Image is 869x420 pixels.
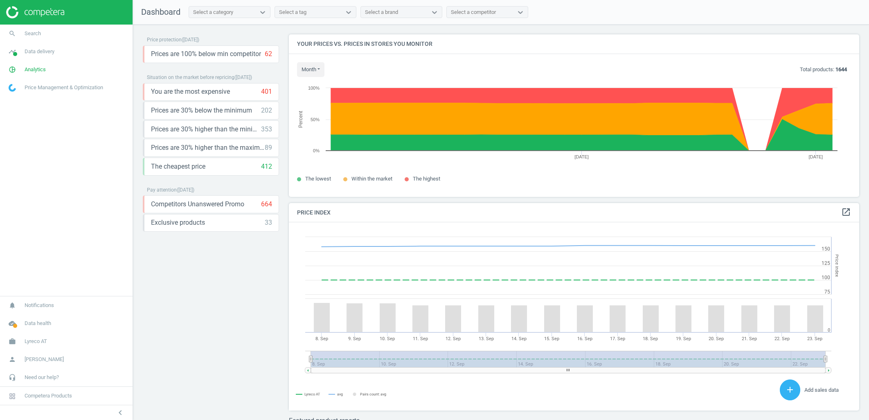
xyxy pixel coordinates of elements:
[643,336,658,341] tspan: 18. Sep
[308,86,320,90] text: 100%
[5,334,20,349] i: work
[147,37,182,43] span: Price protection
[25,338,47,345] span: Lyreco AT
[147,187,177,193] span: Pay attention
[147,75,234,80] span: Situation on the market before repricing
[151,106,252,115] span: Prices are 30% below the minimum
[305,176,331,182] span: The lowest
[822,275,830,280] text: 100
[311,117,320,122] text: 50%
[413,176,440,182] span: The highest
[261,106,272,115] div: 202
[265,218,272,227] div: 33
[479,336,494,341] tspan: 13. Sep
[380,336,395,341] tspan: 10. Sep
[835,392,855,412] iframe: Intercom live chat
[289,203,859,222] h4: Price Index
[351,176,392,182] span: Within the market
[261,162,272,171] div: 412
[828,327,830,333] text: 0
[804,387,839,393] span: Add sales data
[298,111,304,128] tspan: Percent
[151,50,261,59] span: Prices are 100% below min competitor
[574,154,589,159] tspan: [DATE]
[9,84,16,92] img: wGWNvw8QSZomAAAAABJRU5ErkJggg==
[289,34,859,54] h4: Your prices vs. prices in stores you monitor
[177,187,194,193] span: ( [DATE] )
[774,336,790,341] tspan: 22. Sep
[5,298,20,313] i: notifications
[193,9,233,16] div: Select a category
[141,7,180,17] span: Dashboard
[577,336,592,341] tspan: 16. Sep
[610,336,625,341] tspan: 17. Sep
[834,255,840,277] tspan: Price Index
[807,336,822,341] tspan: 23. Sep
[742,336,757,341] tspan: 21. Sep
[824,289,830,295] text: 75
[25,392,72,400] span: Competera Products
[780,379,800,400] button: add
[5,316,20,331] i: cloud_done
[676,336,691,341] tspan: 19. Sep
[115,408,125,418] i: chevron_left
[234,75,252,80] span: ( [DATE] )
[337,392,343,396] tspan: avg
[261,87,272,96] div: 401
[265,50,272,59] div: 62
[5,26,20,41] i: search
[785,385,795,395] i: add
[822,246,830,252] text: 150
[5,370,20,385] i: headset_mic
[297,62,324,77] button: month
[151,87,230,96] span: You are the most expensive
[151,162,205,171] span: The cheapest price
[511,336,527,341] tspan: 14. Sep
[5,44,20,59] i: timeline
[25,356,64,363] span: [PERSON_NAME]
[25,320,51,327] span: Data health
[25,48,54,55] span: Data delivery
[809,154,823,159] tspan: [DATE]
[265,143,272,152] div: 89
[25,84,103,91] span: Price Management & Optimization
[360,392,386,396] tspan: Pairs count: avg
[413,336,428,341] tspan: 11. Sep
[709,336,724,341] tspan: 20. Sep
[365,9,398,16] div: Select a brand
[25,302,54,309] span: Notifications
[151,125,261,134] span: Prices are 30% higher than the minimum
[451,9,496,16] div: Select a competitor
[279,9,306,16] div: Select a tag
[5,62,20,77] i: pie_chart_outlined
[822,260,830,266] text: 125
[5,352,20,367] i: person
[315,336,328,341] tspan: 8. Sep
[151,143,265,152] span: Prices are 30% higher than the maximal
[835,66,847,72] b: 1644
[841,207,851,217] i: open_in_new
[151,200,244,209] span: Competitors Unanswered Promo
[446,336,461,341] tspan: 12. Sep
[25,66,46,73] span: Analytics
[544,336,559,341] tspan: 15. Sep
[6,6,64,18] img: ajHJNr6hYgQAAAAASUVORK5CYII=
[313,148,320,153] text: 0%
[25,374,59,381] span: Need our help?
[841,207,851,218] a: open_in_new
[25,30,41,37] span: Search
[304,393,320,397] tspan: Lyreco AT
[261,125,272,134] div: 353
[110,407,131,418] button: chevron_left
[261,200,272,209] div: 664
[348,336,361,341] tspan: 9. Sep
[182,37,199,43] span: ( [DATE] )
[151,218,205,227] span: Exclusive products
[800,66,847,73] p: Total products:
